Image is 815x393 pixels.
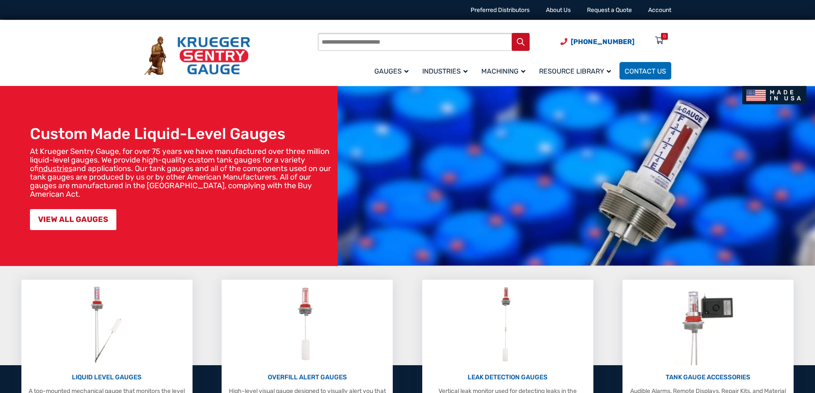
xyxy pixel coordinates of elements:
[674,284,743,365] img: Tank Gauge Accessories
[560,36,634,47] a: Phone Number (920) 434-8860
[663,33,666,40] div: 0
[84,284,129,365] img: Liquid Level Gauges
[338,86,815,266] img: bg_hero_bannerksentry
[627,372,789,382] p: TANK GAUGE ACCESSORIES
[571,38,634,46] span: [PHONE_NUMBER]
[39,164,72,173] a: industries
[476,61,534,81] a: Machining
[625,67,666,75] span: Contact Us
[742,86,806,104] img: Made In USA
[471,6,530,14] a: Preferred Distributors
[491,284,525,365] img: Leak Detection Gauges
[226,372,388,382] p: OVERFILL ALERT GAUGES
[427,372,589,382] p: LEAK DETECTION GAUGES
[422,67,468,75] span: Industries
[539,67,611,75] span: Resource Library
[369,61,417,81] a: Gauges
[374,67,409,75] span: Gauges
[288,284,326,365] img: Overfill Alert Gauges
[30,209,116,230] a: VIEW ALL GAUGES
[144,36,250,76] img: Krueger Sentry Gauge
[587,6,632,14] a: Request a Quote
[30,147,333,198] p: At Krueger Sentry Gauge, for over 75 years we have manufactured over three million liquid-level g...
[26,372,188,382] p: LIQUID LEVEL GAUGES
[619,62,671,80] a: Contact Us
[546,6,571,14] a: About Us
[534,61,619,81] a: Resource Library
[30,124,333,143] h1: Custom Made Liquid-Level Gauges
[417,61,476,81] a: Industries
[648,6,671,14] a: Account
[481,67,525,75] span: Machining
